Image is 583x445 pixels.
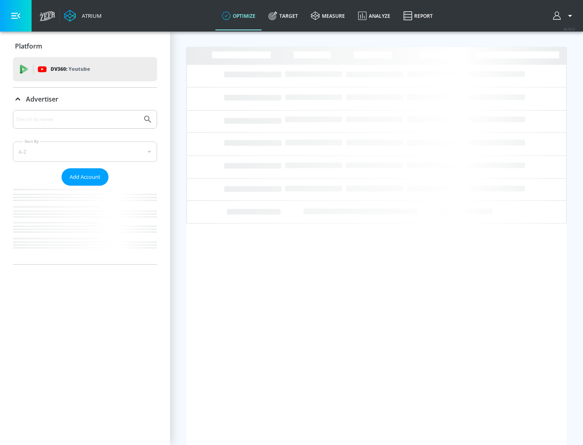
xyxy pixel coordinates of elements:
a: optimize [215,1,262,30]
a: measure [304,1,351,30]
div: Advertiser [13,110,157,264]
div: Atrium [79,12,102,19]
p: Advertiser [26,95,58,104]
a: Analyze [351,1,397,30]
input: Search by name [16,114,139,125]
p: Platform [15,42,42,51]
div: A-Z [13,142,157,162]
span: v 4.32.0 [564,27,575,31]
label: Sort By [23,139,40,144]
div: Platform [13,35,157,57]
a: Report [397,1,439,30]
div: Advertiser [13,88,157,110]
div: DV360: Youtube [13,57,157,81]
a: Atrium [64,10,102,22]
p: DV360: [51,65,90,74]
p: Youtube [68,65,90,73]
button: Add Account [62,168,109,186]
span: Add Account [70,172,100,182]
nav: list of Advertiser [13,186,157,264]
a: Target [262,1,304,30]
